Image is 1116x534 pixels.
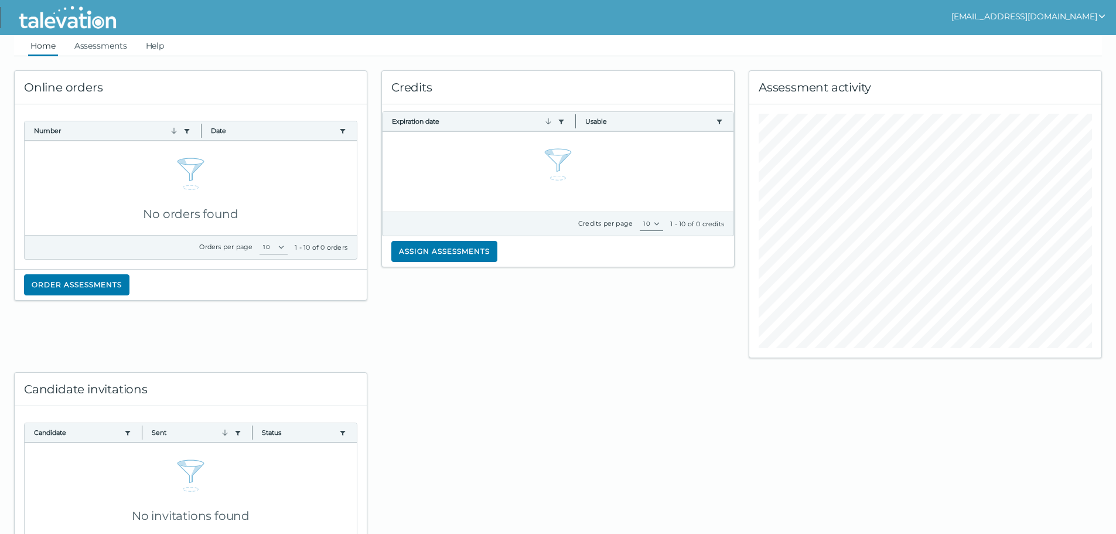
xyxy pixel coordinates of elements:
[132,509,250,523] span: No invitations found
[262,428,335,437] button: Status
[34,428,120,437] button: Candidate
[295,243,347,252] div: 1 - 10 of 0 orders
[144,35,167,56] a: Help
[138,420,146,445] button: Column resize handle
[248,420,256,445] button: Column resize handle
[578,219,633,227] label: Credits per page
[670,219,724,229] div: 1 - 10 of 0 credits
[152,428,229,437] button: Sent
[15,373,367,406] div: Candidate invitations
[572,108,579,134] button: Column resize handle
[72,35,129,56] a: Assessments
[749,71,1101,104] div: Assessment activity
[143,207,238,221] span: No orders found
[392,117,553,126] button: Expiration date
[28,35,58,56] a: Home
[199,243,252,251] label: Orders per page
[34,126,179,135] button: Number
[14,3,121,32] img: Talevation_Logo_Transparent_white.png
[391,241,497,262] button: Assign assessments
[24,274,129,295] button: Order assessments
[211,126,335,135] button: Date
[382,71,734,104] div: Credits
[197,118,205,143] button: Column resize handle
[15,71,367,104] div: Online orders
[951,9,1107,23] button: show user actions
[585,117,711,126] button: Usable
